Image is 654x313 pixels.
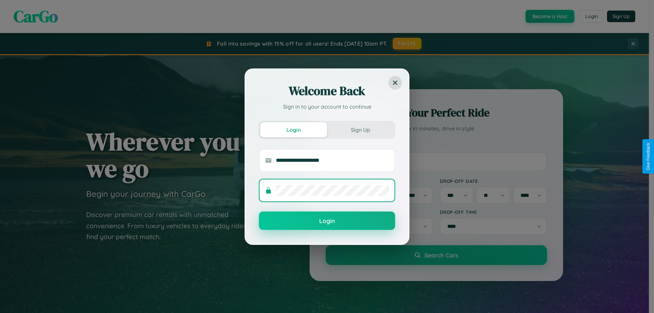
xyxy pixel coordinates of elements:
button: Login [259,212,395,230]
h2: Welcome Back [259,83,395,99]
div: Give Feedback [646,143,651,170]
button: Login [260,122,327,137]
p: Sign in to your account to continue [259,103,395,111]
button: Sign Up [327,122,394,137]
